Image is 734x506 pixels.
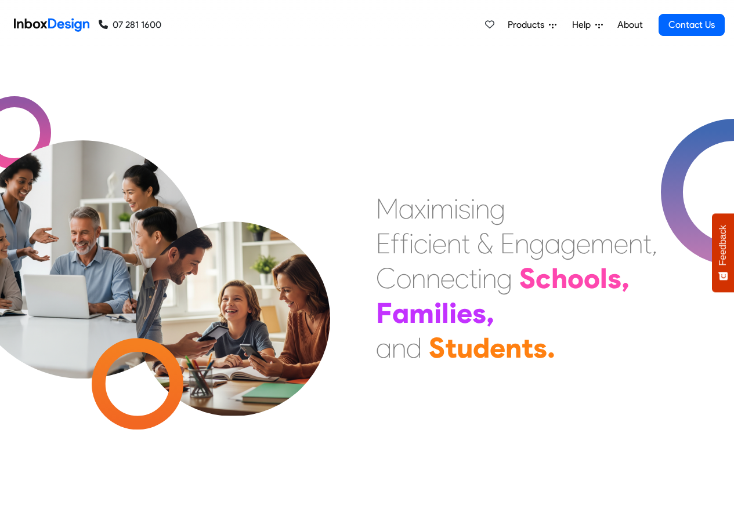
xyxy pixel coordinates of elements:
div: E [500,226,515,261]
div: e [432,226,447,261]
div: i [478,261,482,296]
div: S [429,330,445,365]
div: n [482,261,497,296]
div: n [628,226,643,261]
div: n [475,191,490,226]
div: Maximising Efficient & Engagement, Connecting Schools, Families, and Students. [376,191,657,365]
a: Contact Us [659,14,725,36]
div: d [473,330,490,365]
div: u [457,330,473,365]
div: f [390,226,400,261]
div: e [457,296,472,330]
a: Help [567,13,608,37]
div: l [442,296,449,330]
div: a [392,296,409,330]
div: f [400,226,409,261]
div: e [440,261,455,296]
div: t [643,226,652,261]
div: s [533,330,547,365]
div: n [515,226,529,261]
div: F [376,296,392,330]
div: M [376,191,399,226]
div: S [519,261,536,296]
div: , [621,261,630,296]
div: s [472,296,486,330]
div: i [471,191,475,226]
a: 07 281 1600 [99,18,161,32]
a: About [614,13,646,37]
div: s [458,191,471,226]
div: g [490,191,505,226]
div: i [449,296,457,330]
div: , [652,226,657,261]
div: a [545,226,561,261]
div: o [396,261,411,296]
div: m [431,191,454,226]
div: i [434,296,442,330]
div: n [505,330,522,365]
div: C [376,261,396,296]
div: E [376,226,390,261]
div: n [392,330,406,365]
div: a [376,330,392,365]
div: c [536,261,551,296]
div: t [461,226,470,261]
div: i [426,191,431,226]
div: t [445,330,457,365]
div: e [614,226,628,261]
div: & [477,226,493,261]
button: Feedback - Show survey [712,213,734,292]
div: c [455,261,469,296]
div: , [486,296,494,330]
div: i [409,226,414,261]
div: o [584,261,600,296]
div: d [406,330,422,365]
span: Feedback [718,225,728,265]
div: i [454,191,458,226]
div: n [447,226,461,261]
div: i [428,226,432,261]
div: t [522,330,533,365]
a: Products [503,13,561,37]
div: e [576,226,591,261]
div: s [608,261,621,296]
div: m [409,296,434,330]
span: Help [572,18,595,32]
div: . [547,330,555,365]
div: g [561,226,576,261]
div: a [399,191,414,226]
div: g [529,226,545,261]
div: m [591,226,614,261]
div: e [490,330,505,365]
div: x [414,191,426,226]
div: l [600,261,608,296]
span: Products [508,18,549,32]
div: t [469,261,478,296]
img: parents_with_child.png [111,173,355,416]
div: h [551,261,567,296]
div: g [497,261,512,296]
div: o [567,261,584,296]
div: n [426,261,440,296]
div: c [414,226,428,261]
div: n [411,261,426,296]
